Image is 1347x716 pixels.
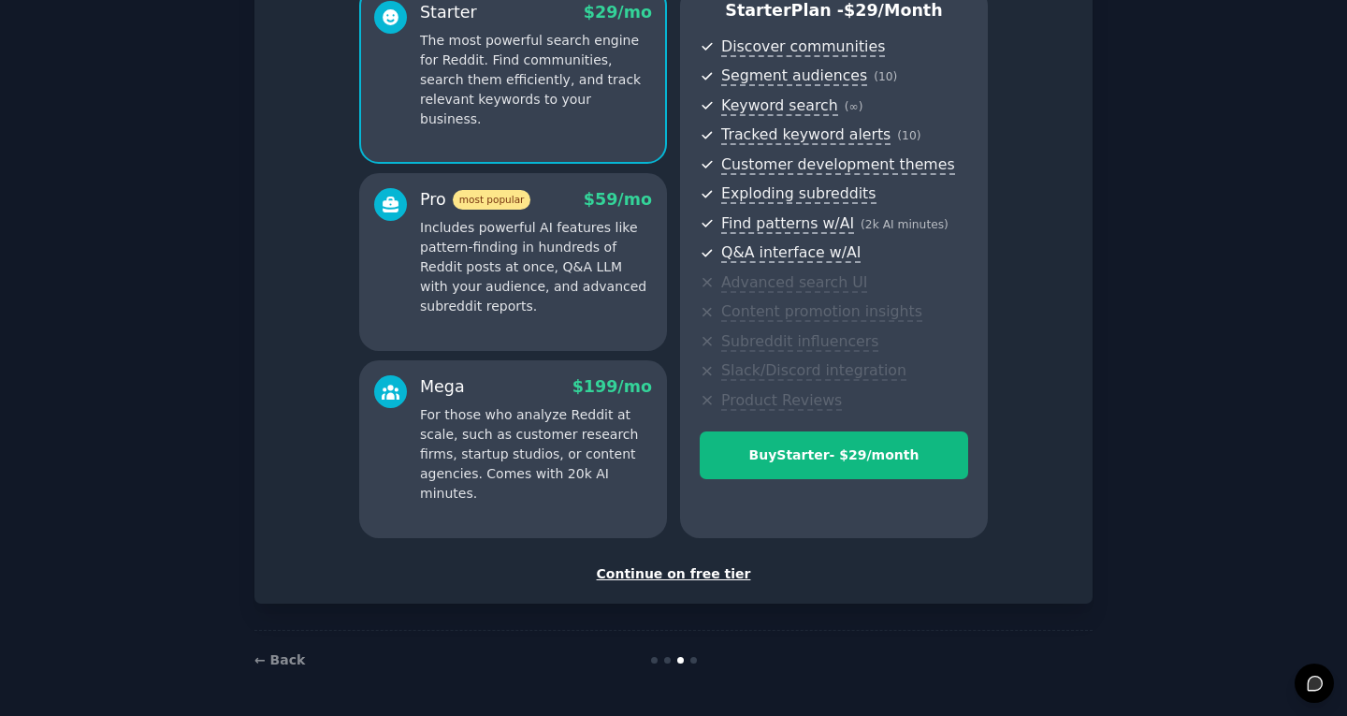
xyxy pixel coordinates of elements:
[721,243,861,263] span: Q&A interface w/AI
[721,361,906,381] span: Slack/Discord integration
[861,218,949,231] span: ( 2k AI minutes )
[721,302,922,322] span: Content promotion insights
[254,652,305,667] a: ← Back
[420,405,652,504] p: For those who analyze Reddit at scale, such as customer research firms, startup studios, or conte...
[721,155,955,175] span: Customer development themes
[721,391,842,411] span: Product Reviews
[420,188,530,212] div: Pro
[844,1,943,20] span: $ 29 /month
[721,332,878,352] span: Subreddit influencers
[274,564,1073,584] div: Continue on free tier
[584,190,652,209] span: $ 59 /mo
[721,214,854,234] span: Find patterns w/AI
[420,1,477,24] div: Starter
[721,125,891,145] span: Tracked keyword alerts
[584,3,652,22] span: $ 29 /mo
[420,31,652,129] p: The most powerful search engine for Reddit. Find communities, search them efficiently, and track ...
[453,190,531,210] span: most popular
[701,446,967,465] div: Buy Starter - $ 29 /month
[420,375,465,399] div: Mega
[897,129,920,142] span: ( 10 )
[845,100,863,113] span: ( ∞ )
[874,70,897,83] span: ( 10 )
[721,66,867,86] span: Segment audiences
[721,96,838,116] span: Keyword search
[721,184,876,204] span: Exploding subreddits
[700,431,968,479] button: BuyStarter- $29/month
[721,37,885,57] span: Discover communities
[572,377,652,396] span: $ 199 /mo
[420,218,652,316] p: Includes powerful AI features like pattern-finding in hundreds of Reddit posts at once, Q&A LLM w...
[721,273,867,293] span: Advanced search UI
